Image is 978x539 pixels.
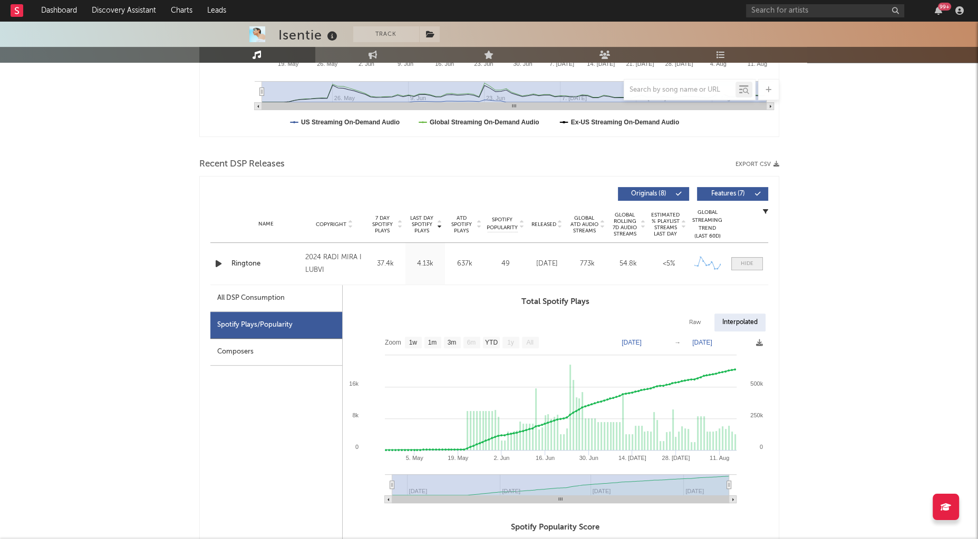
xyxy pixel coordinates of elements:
[428,339,437,346] text: 1m
[408,215,436,234] span: Last Day Spotify Plays
[651,259,686,269] div: <5%
[938,3,951,11] div: 99 +
[210,285,342,312] div: All DSP Consumption
[317,61,338,67] text: 26. May
[759,444,762,450] text: 0
[278,26,340,44] div: Isentie
[697,187,768,201] button: Features(7)
[570,119,679,126] text: Ex-US Streaming On-Demand Audio
[448,455,469,461] text: 19. May
[618,455,646,461] text: 14. [DATE]
[447,339,456,346] text: 3m
[513,61,532,67] text: 30. Jun
[747,61,767,67] text: 11. Aug
[448,259,482,269] div: 637k
[587,61,615,67] text: 14. [DATE]
[714,313,766,331] div: Interpolated
[710,61,726,67] text: 4. Aug
[277,61,298,67] text: 19. May
[231,259,301,269] a: Ringtone
[651,212,680,237] span: Estimated % Playlist Streams Last Day
[570,259,605,269] div: 773k
[231,220,301,228] div: Name
[704,191,752,197] span: Features ( 7 )
[529,259,565,269] div: [DATE]
[316,221,346,228] span: Copyright
[435,61,454,67] text: 16. Jun
[397,61,413,67] text: 9. Jun
[343,521,768,534] h3: Spotify Popularity Score
[692,209,723,240] div: Global Streaming Trend (Last 60D)
[408,259,442,269] div: 4.13k
[625,191,673,197] span: Originals ( 8 )
[487,259,524,269] div: 49
[409,339,417,346] text: 1w
[935,6,942,15] button: 99+
[611,259,646,269] div: 54.8k
[448,215,476,234] span: ATD Spotify Plays
[210,339,342,366] div: Composers
[549,61,574,67] text: 7. [DATE]
[210,312,342,339] div: Spotify Plays/Popularity
[487,216,518,232] span: Spotify Popularity
[349,380,359,387] text: 16k
[624,86,735,94] input: Search by song name or URL
[493,455,509,461] text: 2. Jun
[485,339,497,346] text: YTD
[750,412,763,418] text: 250k
[217,292,285,305] div: All DSP Consumption
[579,455,598,461] text: 30. Jun
[385,339,401,346] text: Zoom
[352,412,359,418] text: 8k
[369,215,396,234] span: 7 Day Spotify Plays
[750,380,763,387] text: 500k
[674,339,681,346] text: →
[692,339,712,346] text: [DATE]
[305,251,363,277] div: 2024 RADI MIRA I LUBVI
[467,339,476,346] text: 6m
[665,61,693,67] text: 28. [DATE]
[507,339,514,346] text: 1y
[474,61,493,67] text: 23. Jun
[618,187,689,201] button: Originals(8)
[353,26,419,42] button: Track
[531,221,556,228] span: Released
[735,161,779,168] button: Export CSV
[429,119,539,126] text: Global Streaming On-Demand Audio
[662,455,690,461] text: 28. [DATE]
[626,61,654,67] text: 21. [DATE]
[526,339,533,346] text: All
[746,4,904,17] input: Search for artists
[622,339,642,346] text: [DATE]
[535,455,554,461] text: 16. Jun
[301,119,400,126] text: US Streaming On-Demand Audio
[709,455,729,461] text: 11. Aug
[681,313,709,331] div: Raw
[405,455,423,461] text: 5. May
[369,259,403,269] div: 37.4k
[343,296,768,308] h3: Total Spotify Plays
[199,158,285,171] span: Recent DSP Releases
[355,444,358,450] text: 0
[611,212,640,237] span: Global Rolling 7D Audio Streams
[358,61,374,67] text: 2. Jun
[570,215,599,234] span: Global ATD Audio Streams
